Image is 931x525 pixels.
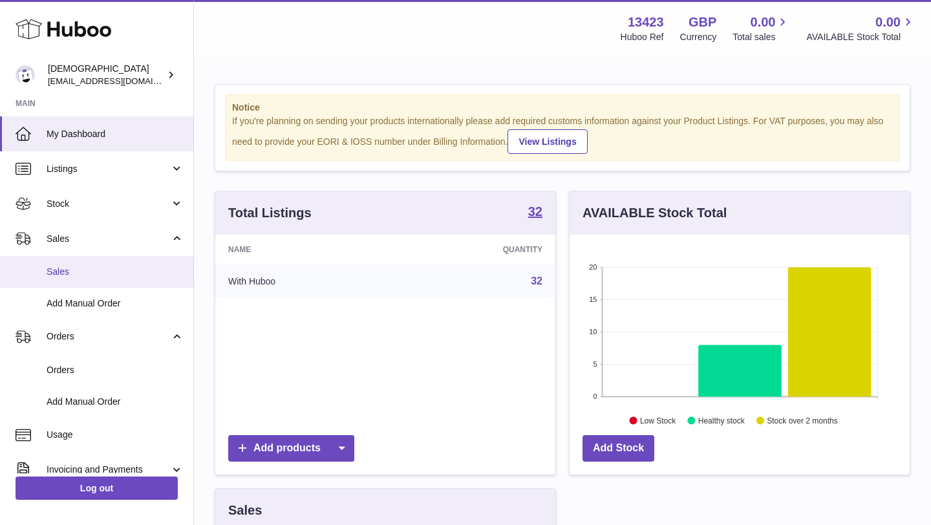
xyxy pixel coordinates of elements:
[589,263,597,271] text: 20
[47,163,170,175] span: Listings
[593,392,597,400] text: 0
[16,477,178,500] a: Log out
[228,502,262,519] h3: Sales
[215,235,394,264] th: Name
[628,14,664,31] strong: 13423
[47,429,184,441] span: Usage
[689,14,716,31] strong: GBP
[621,31,664,43] div: Huboo Ref
[733,31,790,43] span: Total sales
[767,416,837,425] text: Stock over 2 months
[47,396,184,408] span: Add Manual Order
[228,204,312,222] h3: Total Listings
[583,435,654,462] a: Add Stock
[48,63,164,87] div: [DEMOGRAPHIC_DATA]
[47,364,184,376] span: Orders
[48,76,190,86] span: [EMAIL_ADDRESS][DOMAIN_NAME]
[47,297,184,310] span: Add Manual Order
[583,204,727,222] h3: AVAILABLE Stock Total
[875,14,901,31] span: 0.00
[47,330,170,343] span: Orders
[508,129,587,154] a: View Listings
[47,198,170,210] span: Stock
[232,115,893,154] div: If you're planning on sending your products internationally please add required customs informati...
[47,464,170,476] span: Invoicing and Payments
[806,31,915,43] span: AVAILABLE Stock Total
[394,235,555,264] th: Quantity
[528,205,542,220] a: 32
[640,416,676,425] text: Low Stock
[16,65,35,85] img: olgazyuz@outlook.com
[232,102,893,114] strong: Notice
[733,14,790,43] a: 0.00 Total sales
[47,128,184,140] span: My Dashboard
[47,233,170,245] span: Sales
[589,328,597,336] text: 10
[589,295,597,303] text: 15
[47,266,184,278] span: Sales
[698,416,745,425] text: Healthy stock
[751,14,776,31] span: 0.00
[593,360,597,368] text: 5
[528,205,542,218] strong: 32
[680,31,717,43] div: Currency
[228,435,354,462] a: Add products
[531,275,542,286] a: 32
[215,264,394,298] td: With Huboo
[806,14,915,43] a: 0.00 AVAILABLE Stock Total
